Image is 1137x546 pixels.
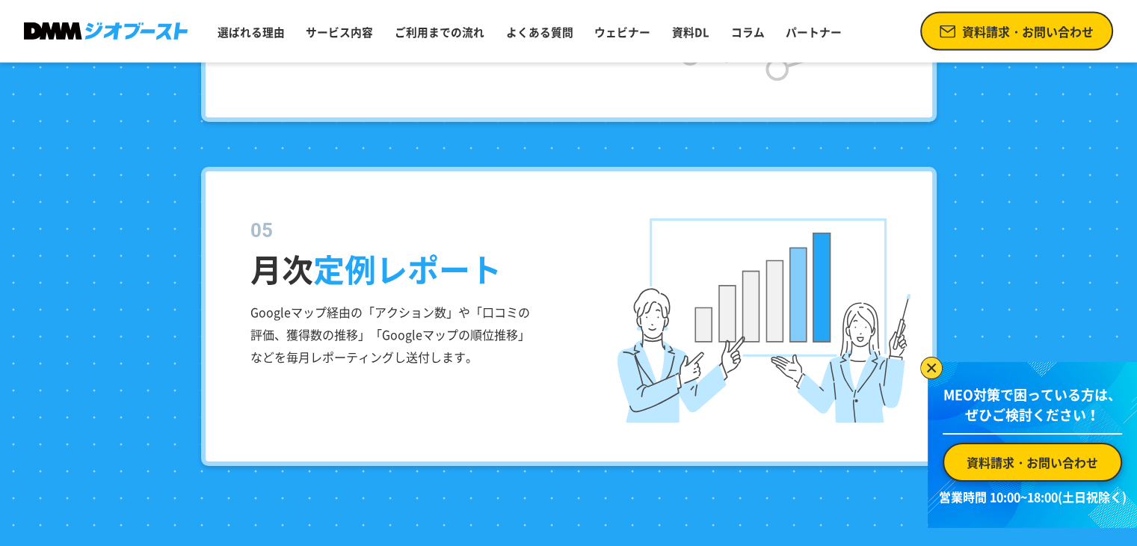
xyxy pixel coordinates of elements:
[967,453,1098,471] span: 資料請求・お問い合わせ
[725,18,771,46] a: コラム
[920,357,943,379] img: バナーを閉じる
[300,18,379,46] a: サービス内容
[780,18,848,46] a: パートナー
[962,22,1094,40] span: 資料請求・お問い合わせ
[24,22,188,40] img: DMMジオブースト
[943,384,1122,435] p: MEO対策で困っている方は、 ぜひご検討ください！
[588,18,656,46] a: ウェビナー
[937,488,1128,506] p: 営業時間 10:00~18:00(土日祝除く)
[500,18,579,46] a: よくある質問
[920,12,1113,51] a: 資料請求・お問い合わせ
[250,216,910,292] dt: 月次
[250,301,531,368] p: Googleマップ経由の「アクション数」や「口コミの評価、獲得数の推移」「Googleマップの順位推移」などを毎月レポーティングし送付します。
[943,443,1122,482] a: 資料請求・お問い合わせ
[212,18,291,46] a: 選ばれる理由
[389,18,490,46] a: ご利用までの流れ
[313,245,502,292] span: 定例レポート
[666,18,715,46] a: 資料DL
